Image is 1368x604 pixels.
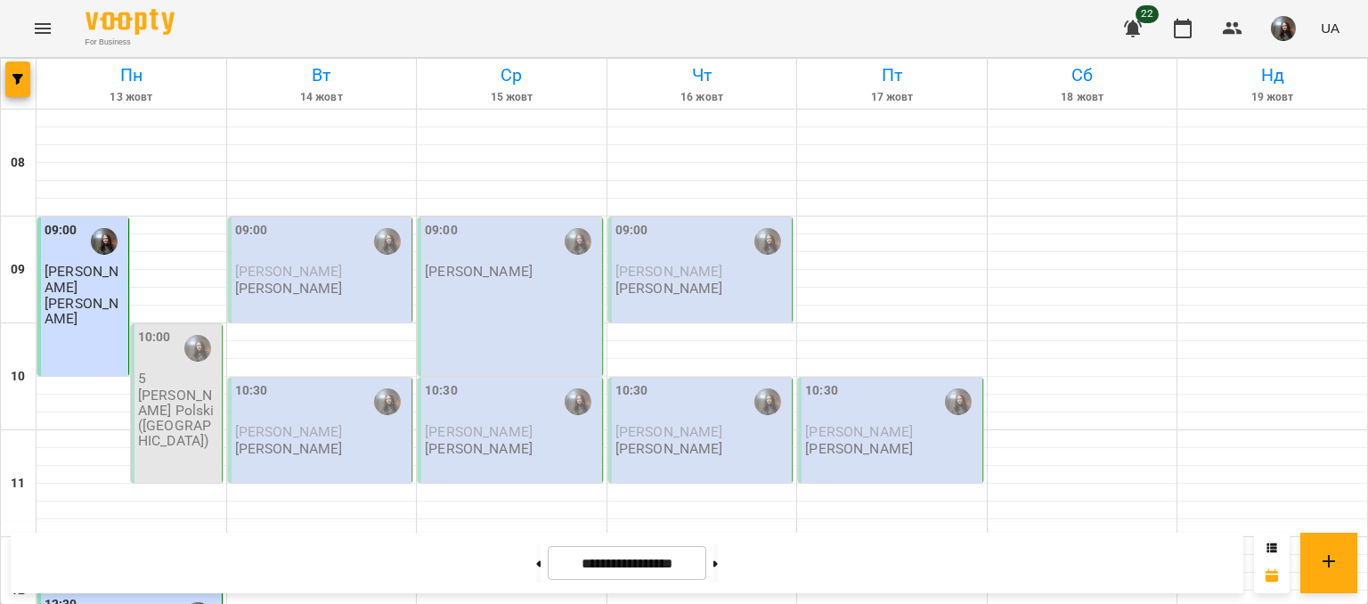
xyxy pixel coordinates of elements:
h6: 16 жовт [610,89,794,106]
label: 09:00 [425,221,458,241]
p: [PERSON_NAME] [805,441,913,456]
h6: 09 [11,260,25,280]
h6: Чт [610,61,794,89]
span: 22 [1136,5,1159,23]
span: [PERSON_NAME] [425,423,533,440]
p: [PERSON_NAME] [425,441,533,456]
img: Бойцун Яна Вікторівна [754,228,781,255]
span: [PERSON_NAME] [235,263,343,280]
img: 3223da47ea16ff58329dec54ac365d5d.JPG [1271,16,1296,41]
span: For Business [85,37,175,48]
label: 10:00 [138,328,171,347]
span: [PERSON_NAME] [805,423,913,440]
h6: 08 [11,153,25,173]
p: [PERSON_NAME] [425,264,533,279]
label: 09:00 [615,221,648,241]
label: 10:30 [615,381,648,401]
button: Menu [21,7,64,50]
h6: Пн [39,61,224,89]
img: Бойцун Яна Вікторівна [374,228,401,255]
h6: Ср [419,61,604,89]
h6: Нд [1180,61,1364,89]
h6: 13 жовт [39,89,224,106]
h6: 18 жовт [990,89,1175,106]
h6: 19 жовт [1180,89,1364,106]
h6: Пт [800,61,984,89]
label: 10:30 [235,381,268,401]
p: 5 [138,371,218,386]
h6: 11 [11,474,25,494]
p: [PERSON_NAME] [45,296,125,327]
img: Voopty Logo [85,9,175,35]
p: [PERSON_NAME] [235,281,343,296]
p: [PERSON_NAME] [615,281,723,296]
span: [PERSON_NAME] [615,423,723,440]
span: [PERSON_NAME] [45,263,118,295]
p: [PERSON_NAME] [235,441,343,456]
label: 09:00 [235,221,268,241]
span: [PERSON_NAME] [615,263,723,280]
h6: Сб [990,61,1175,89]
label: 10:30 [425,381,458,401]
span: [PERSON_NAME] [235,423,343,440]
h6: Вт [230,61,414,89]
h6: 10 [11,367,25,387]
span: UA [1321,19,1339,37]
button: UA [1314,12,1347,45]
p: [PERSON_NAME] Polski ([GEOGRAPHIC_DATA]) [138,388,218,449]
h6: 17 жовт [800,89,984,106]
h6: 14 жовт [230,89,414,106]
img: Бойцун Яна Вікторівна [945,388,972,415]
img: Бойцун Яна Вікторівна [754,388,781,415]
img: Бойцун Яна Вікторівна [374,388,401,415]
img: Бойцун Яна Вікторівна [91,228,118,255]
img: Бойцун Яна Вікторівна [184,335,211,362]
h6: 15 жовт [419,89,604,106]
p: [PERSON_NAME] [615,441,723,456]
label: 09:00 [45,221,77,241]
label: 10:30 [805,381,838,401]
img: Бойцун Яна Вікторівна [565,388,591,415]
img: Бойцун Яна Вікторівна [565,228,591,255]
